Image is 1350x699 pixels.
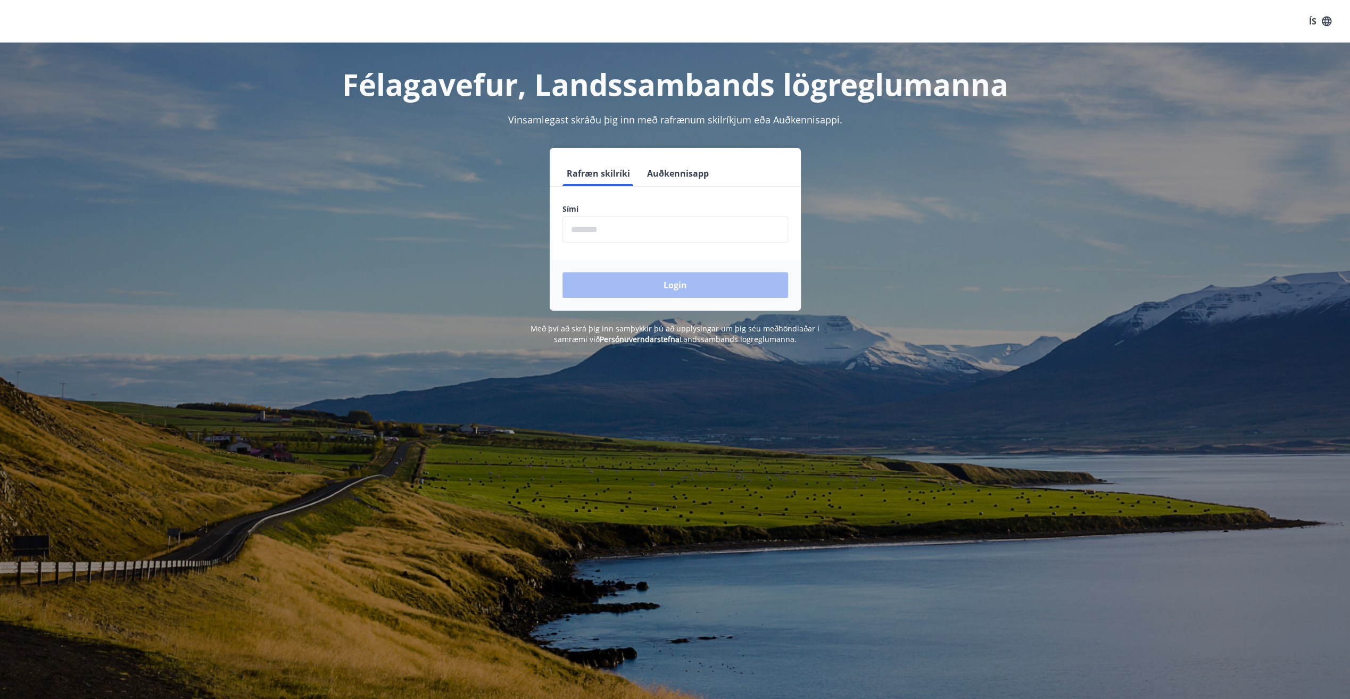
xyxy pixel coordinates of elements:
button: Rafræn skilríki [562,161,634,186]
h1: Félagavefur, Landssambands lögreglumanna [305,64,1046,104]
label: Sími [562,204,788,214]
span: Vinsamlegast skráðu þig inn með rafrænum skilríkjum eða Auðkennisappi. [508,113,842,126]
a: Persónuverndarstefna [600,334,680,344]
button: ÍS [1303,12,1337,31]
span: Með því að skrá þig inn samþykkir þú að upplýsingar um þig séu meðhöndlaðar í samræmi við Landssa... [531,323,819,344]
button: Auðkennisapp [643,161,713,186]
